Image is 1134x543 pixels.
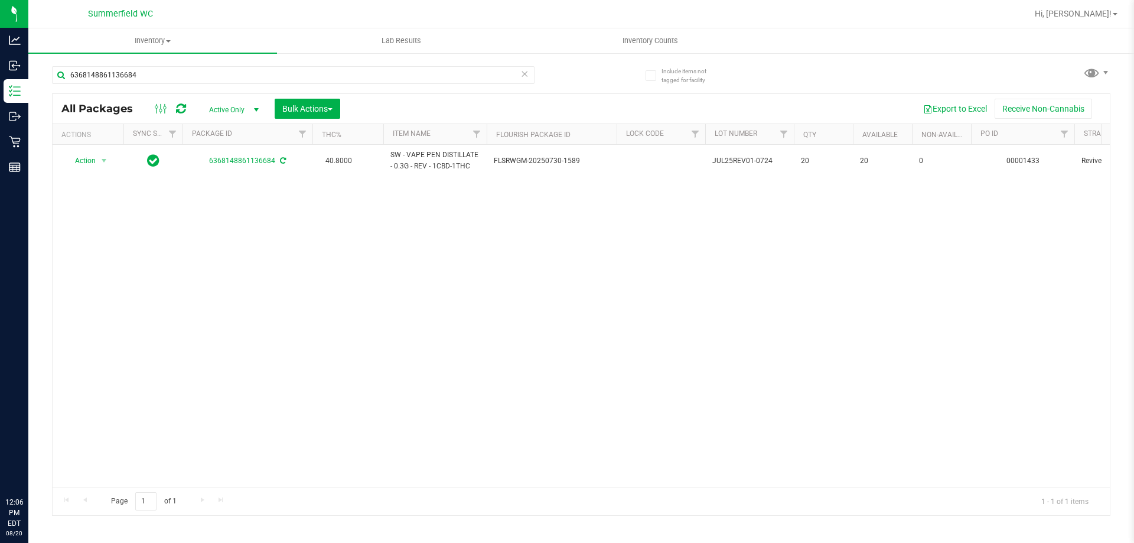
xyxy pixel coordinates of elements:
[686,124,705,144] a: Filter
[209,157,275,165] a: 6368148861136684
[61,102,145,115] span: All Packages
[282,104,333,113] span: Bulk Actions
[467,124,487,144] a: Filter
[28,35,277,46] span: Inventory
[494,155,610,167] span: FLSRWGM-20250730-1589
[322,131,341,139] a: THC%
[9,161,21,173] inline-svg: Reports
[526,28,774,53] a: Inventory Counts
[61,131,119,139] div: Actions
[9,60,21,71] inline-svg: Inbound
[393,129,431,138] a: Item Name
[320,152,358,170] span: 40.8000
[520,66,529,82] span: Clear
[921,131,974,139] a: Non-Available
[712,155,787,167] span: JUL25REV01-0724
[860,155,905,167] span: 20
[28,28,277,53] a: Inventory
[278,157,286,165] span: Sync from Compliance System
[101,492,186,511] span: Page of 1
[12,448,47,484] iframe: Resource center
[277,28,526,53] a: Lab Results
[52,66,535,84] input: Search Package ID, Item Name, SKU, Lot or Part Number...
[1006,157,1039,165] a: 00001433
[293,124,312,144] a: Filter
[1055,124,1074,144] a: Filter
[1035,9,1112,18] span: Hi, [PERSON_NAME]!
[715,129,757,138] a: Lot Number
[275,99,340,119] button: Bulk Actions
[133,129,178,138] a: Sync Status
[1032,492,1098,510] span: 1 - 1 of 1 items
[661,67,721,84] span: Include items not tagged for facility
[147,152,159,169] span: In Sync
[5,529,23,538] p: 08/20
[9,110,21,122] inline-svg: Outbound
[97,152,112,169] span: select
[803,131,816,139] a: Qty
[9,85,21,97] inline-svg: Inventory
[192,129,232,138] a: Package ID
[135,492,157,511] input: 1
[64,152,96,169] span: Action
[88,9,153,19] span: Summerfield WC
[774,124,794,144] a: Filter
[862,131,898,139] a: Available
[163,124,183,144] a: Filter
[626,129,664,138] a: Lock Code
[801,155,846,167] span: 20
[1084,129,1108,138] a: Strain
[390,149,480,172] span: SW - VAPE PEN DISTILLATE - 0.3G - REV - 1CBD-1THC
[9,136,21,148] inline-svg: Retail
[5,497,23,529] p: 12:06 PM EDT
[9,34,21,46] inline-svg: Analytics
[915,99,995,119] button: Export to Excel
[366,35,437,46] span: Lab Results
[607,35,694,46] span: Inventory Counts
[919,155,964,167] span: 0
[995,99,1092,119] button: Receive Non-Cannabis
[496,131,571,139] a: Flourish Package ID
[980,129,998,138] a: PO ID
